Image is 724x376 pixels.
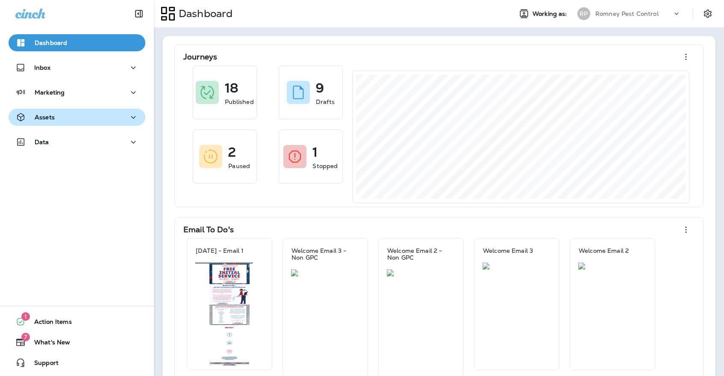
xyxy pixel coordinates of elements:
p: 2 [228,148,236,157]
span: What's New [26,339,70,349]
button: Marketing [9,84,145,101]
p: Romney Pest Control [595,10,659,17]
p: Published [225,98,254,106]
p: Inbox [34,64,50,71]
div: RP [577,7,590,20]
p: Marketing [35,89,65,96]
button: Support [9,354,145,371]
p: Welcome Email 3 [483,247,533,254]
button: 7What's New [9,334,145,351]
button: Data [9,133,145,151]
p: 18 [225,84,238,92]
img: 9d248217-d953-43c8-bbc6-fbdb9a4b1c4e.jpg [483,263,551,269]
span: Action Items [26,318,72,329]
img: 2959b672-1501-4bfd-813a-e0f9cb158ef5.jpg [578,263,647,269]
span: 1 [21,312,30,321]
span: Working as: [533,10,569,18]
p: Data [35,139,49,145]
p: Journeys [183,53,217,61]
button: Collapse Sidebar [127,5,151,22]
p: Stopped [312,162,338,170]
p: Welcome Email 2 [579,247,629,254]
p: Dashboard [175,7,233,20]
img: 2bdb4105-f976-4024-8d58-1ea9de851b2d.jpg [387,269,455,276]
img: 76777e0c-e837-49c2-bc9b-f381d4b3e50c.jpg [291,269,359,276]
p: Assets [35,114,55,121]
img: c9f69ca3-9a13-436e-90b6-b63c53d80aba.jpg [195,263,264,366]
p: Welcome Email 3 - Non GPC [291,247,359,261]
p: Email To Do's [183,225,234,234]
button: Assets [9,109,145,126]
button: Settings [700,6,715,21]
button: Inbox [9,59,145,76]
p: 9 [316,84,324,92]
p: Dashboard [35,39,67,46]
p: Paused [228,162,250,170]
button: Dashboard [9,34,145,51]
span: 7 [21,333,30,341]
p: 1 [312,148,318,157]
span: Support [26,359,59,370]
button: 1Action Items [9,313,145,330]
p: [DATE] - Email 1 [196,247,244,254]
p: Welcome Email 2 - Non GPC [387,247,455,261]
p: Drafts [316,98,335,106]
